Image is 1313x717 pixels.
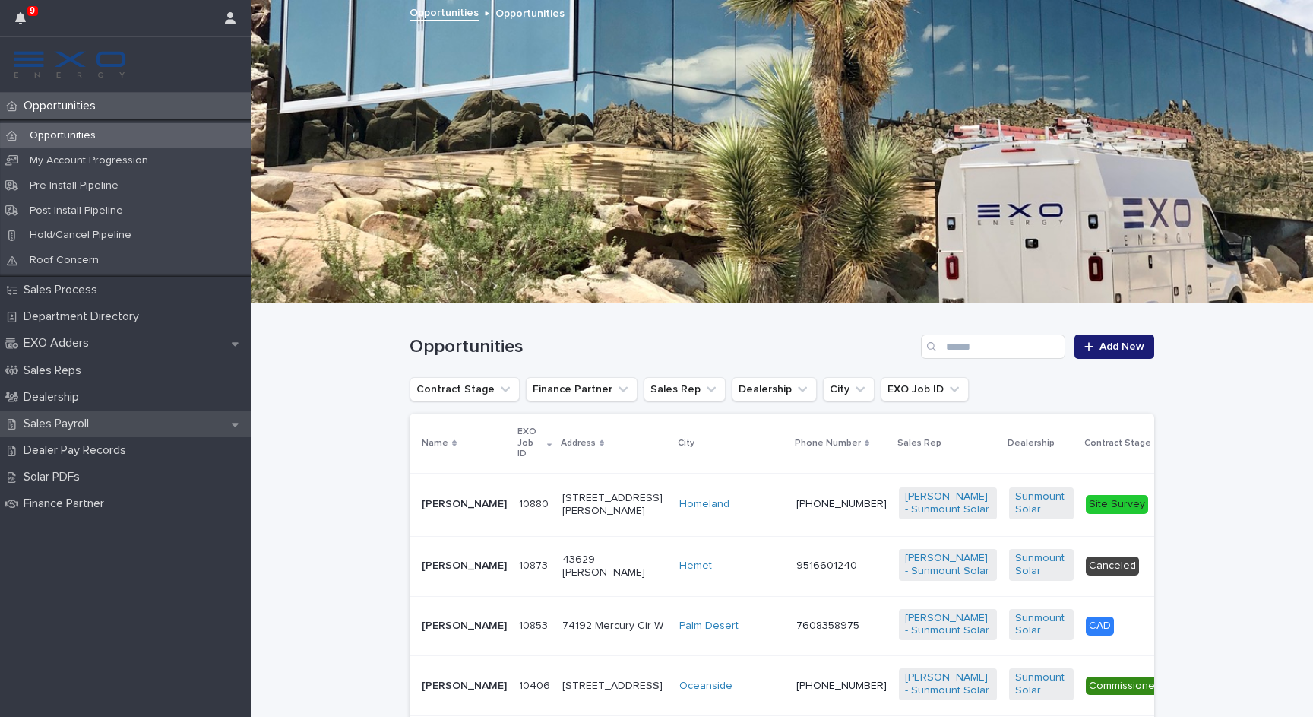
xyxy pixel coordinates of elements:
button: Dealership [732,377,817,401]
p: [PERSON_NAME] [422,498,507,511]
input: Search [921,335,1065,359]
a: Hemet [679,560,712,573]
p: [STREET_ADDRESS][PERSON_NAME] [562,492,667,518]
p: 10853 [519,617,551,633]
p: Opportunities [17,129,108,142]
p: Contract Stage [1084,435,1151,452]
p: [PERSON_NAME] [422,620,507,633]
p: [PERSON_NAME] [422,560,507,573]
button: City [823,377,875,401]
p: Sales Rep [897,435,941,452]
p: [PERSON_NAME] [422,680,507,693]
p: Sales Payroll [17,417,101,431]
p: Department Directory [17,309,151,324]
div: Commissioned [1086,677,1164,696]
p: Sales Process [17,283,109,297]
div: 9 [15,9,35,36]
div: Site Survey [1086,495,1148,514]
p: Sales Reps [17,363,93,378]
p: 10406 [519,677,553,693]
a: [PERSON_NAME] - Sunmount Solar [905,671,991,697]
a: Sunmount Solar [1015,490,1068,516]
p: Pre-Install Pipeline [17,179,131,192]
a: Add New [1074,335,1154,359]
a: Oceanside [679,680,732,693]
p: Opportunities [495,4,565,21]
a: Opportunities [410,3,479,21]
p: Dealer Pay Records [17,443,138,458]
h1: Opportunities [410,336,915,358]
p: My Account Progression [17,154,160,167]
a: [PERSON_NAME] - Sunmount Solar [905,552,991,578]
a: Palm Desert [679,620,739,633]
a: Sunmount Solar [1015,671,1068,697]
p: City [678,435,694,452]
a: Homeland [679,498,729,511]
p: Solar PDFs [17,470,92,484]
button: Finance Partner [526,377,638,401]
p: Finance Partner [17,497,116,511]
p: 74192 Mercury Cir W [562,620,667,633]
a: [PHONE_NUMBER] [796,499,887,509]
p: Address [561,435,596,452]
p: Name [422,435,448,452]
a: 9516601240 [796,560,857,571]
p: 10873 [519,557,551,573]
p: Roof Concern [17,254,111,267]
p: 9 [30,5,35,16]
a: [PERSON_NAME] - Sunmount Solar [905,612,991,638]
button: EXO Job ID [881,377,969,401]
p: 10880 [519,495,552,511]
p: Opportunities [17,99,108,113]
a: [PHONE_NUMBER] [796,681,887,691]
a: Sunmount Solar [1015,552,1068,578]
p: [STREET_ADDRESS] [562,680,667,693]
a: [PERSON_NAME] - Sunmount Solar [905,490,991,516]
a: Sunmount Solar [1015,612,1068,638]
a: 7608358975 [796,620,859,631]
img: FKS5r6ZBThi8E5hshIGi [12,49,128,80]
div: CAD [1086,617,1114,636]
p: EXO Adders [17,336,101,351]
span: Add New [1099,341,1144,352]
p: 43629 [PERSON_NAME] [562,554,667,579]
p: Post-Install Pipeline [17,205,135,217]
p: Phone Number [795,435,861,452]
p: EXO Job ID [517,424,543,462]
p: Dealership [17,390,91,405]
p: Hold/Cancel Pipeline [17,229,144,242]
button: Sales Rep [644,377,726,401]
div: Canceled [1086,557,1139,576]
p: Dealership [1008,435,1055,452]
button: Contract Stage [410,377,520,401]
